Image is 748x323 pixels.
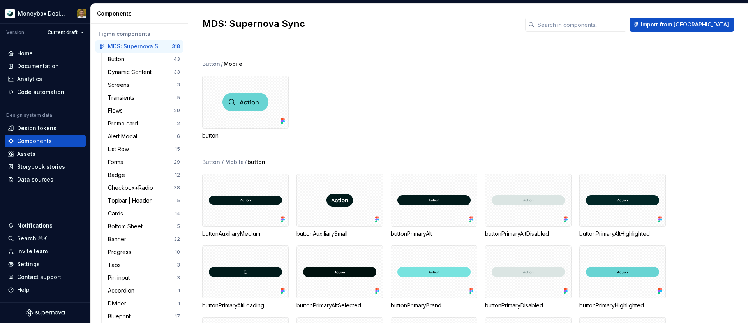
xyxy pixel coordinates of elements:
a: Flows29 [105,104,183,117]
div: Version [6,29,24,35]
div: buttonAuxiliarySmall [296,230,383,238]
a: Storybook stories [5,161,86,173]
div: 2 [177,120,180,127]
div: 1 [178,288,180,294]
div: 14 [175,210,180,217]
a: Divider1 [105,297,183,310]
div: Cards [108,210,126,217]
div: Divider [108,300,129,307]
div: Pin input [108,274,133,282]
div: Forms [108,158,126,166]
span: Import from [GEOGRAPHIC_DATA] [641,21,729,28]
a: Design tokens [5,122,86,134]
span: / [221,60,223,68]
a: Badge12 [105,169,183,181]
div: Flows [108,107,126,115]
div: 3 [177,82,180,88]
div: 5 [177,223,180,229]
a: Accordion1 [105,284,183,297]
a: MDS: Supernova Sync318 [95,40,183,53]
div: 3 [177,275,180,281]
div: Badge [108,171,128,179]
div: Settings [17,260,40,268]
div: Home [17,49,33,57]
div: Bottom Sheet [108,222,146,230]
div: Promo card [108,120,141,127]
div: Data sources [17,176,53,184]
div: buttonPrimaryAltHighlighted [579,174,666,238]
h2: MDS: Supernova Sync [202,18,516,30]
a: Invite team [5,245,86,258]
a: Tabs3 [105,259,183,271]
div: MDS: Supernova Sync [108,42,166,50]
a: Progress10 [105,246,183,258]
div: buttonPrimaryAltHighlighted [579,230,666,238]
div: Figma components [99,30,180,38]
div: Analytics [17,75,42,83]
div: List Row [108,145,132,153]
div: button [202,76,289,139]
a: List Row15 [105,143,183,155]
div: 6 [177,133,180,139]
a: Checkbox+Radio38 [105,182,183,194]
button: Search ⌘K [5,232,86,245]
div: buttonPrimaryAltLoading [202,245,289,309]
a: Assets [5,148,86,160]
a: Promo card2 [105,117,183,130]
img: 9de6ca4a-8ec4-4eed-b9a2-3d312393a40a.png [5,9,15,18]
a: Topbar | Header5 [105,194,183,207]
div: Tabs [108,261,124,269]
div: buttonPrimaryAltLoading [202,302,289,309]
div: 17 [175,313,180,319]
a: Alert Modal6 [105,130,183,143]
div: Storybook stories [17,163,65,171]
a: Components [5,135,86,147]
div: buttonAuxiliaryMedium [202,230,289,238]
a: Transients5 [105,92,183,104]
div: Components [97,10,185,18]
div: Search ⌘K [17,235,47,242]
div: Screens [108,81,132,89]
svg: Supernova Logo [26,309,65,317]
div: Checkbox+Radio [108,184,156,192]
div: Topbar | Header [108,197,155,205]
a: Bottom Sheet5 [105,220,183,233]
div: buttonPrimaryAltSelected [296,302,383,309]
div: 10 [175,249,180,255]
div: 33 [174,69,180,75]
div: 29 [174,159,180,165]
div: buttonPrimaryAltDisabled [485,174,572,238]
div: Banner [108,235,129,243]
div: buttonPrimaryHighlighted [579,302,666,309]
span: / [245,158,247,166]
button: Notifications [5,219,86,232]
a: Code automation [5,86,86,98]
a: Button43 [105,53,183,65]
div: Button / Mobile [202,158,244,166]
div: buttonPrimaryAlt [391,174,477,238]
div: Button [202,60,220,68]
a: Home [5,47,86,60]
div: Notifications [17,222,53,229]
img: Jamie [77,9,86,18]
div: Code automation [17,88,64,96]
button: Import from [GEOGRAPHIC_DATA] [630,18,734,32]
div: buttonPrimaryAlt [391,230,477,238]
div: buttonPrimaryDisabled [485,302,572,309]
div: buttonAuxiliaryMedium [202,174,289,238]
div: Accordion [108,287,138,295]
div: Dynamic Content [108,68,155,76]
div: Progress [108,248,134,256]
div: 15 [175,146,180,152]
div: buttonPrimaryAltSelected [296,245,383,309]
div: buttonPrimaryHighlighted [579,245,666,309]
a: Settings [5,258,86,270]
div: Design tokens [17,124,56,132]
div: Button [108,55,127,63]
button: Help [5,284,86,296]
input: Search in components... [535,18,626,32]
a: Screens3 [105,79,183,91]
div: 1 [178,300,180,307]
div: 3 [177,262,180,268]
div: buttonPrimaryDisabled [485,245,572,309]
